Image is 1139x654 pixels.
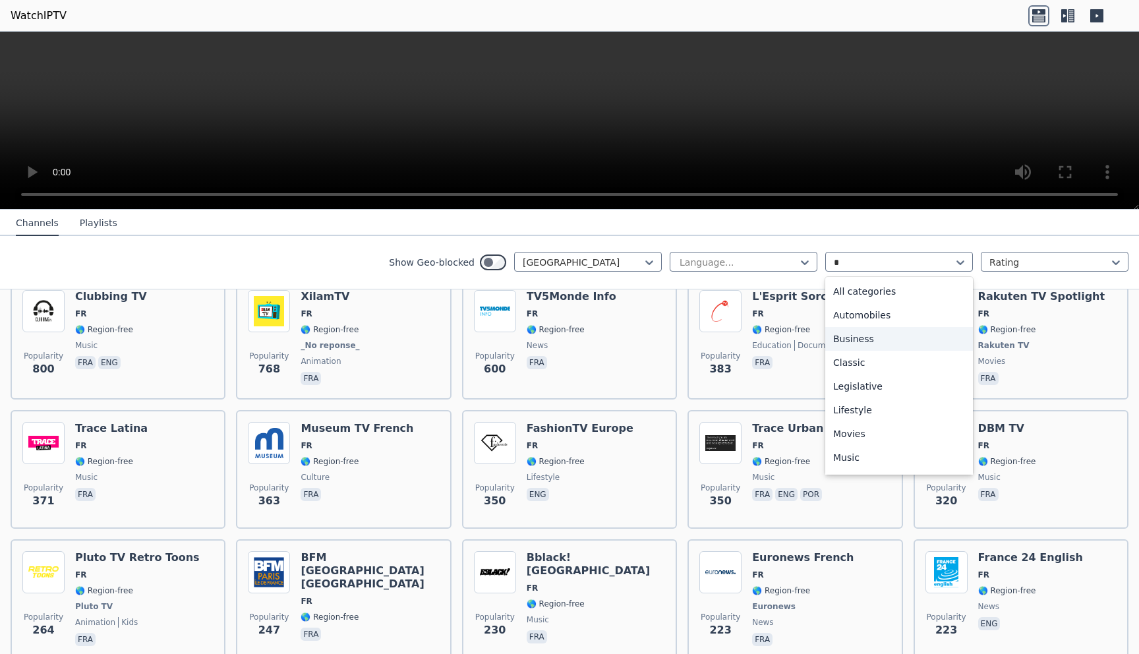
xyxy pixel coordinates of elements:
span: 230 [484,622,506,638]
span: 🌎 Region-free [527,324,585,335]
p: fra [301,488,321,501]
p: fra [301,628,321,641]
span: Popularity [701,483,740,493]
span: Popularity [475,612,515,622]
span: FR [527,309,538,319]
h6: BFM [GEOGRAPHIC_DATA] [GEOGRAPHIC_DATA] [301,551,439,591]
p: fra [527,356,547,369]
label: Show Geo-blocked [389,256,475,269]
img: Trace Urban [699,422,742,464]
h6: Trace Urban [752,422,825,435]
span: 🌎 Region-free [75,324,133,335]
div: Business [825,327,973,351]
span: FR [75,440,86,451]
a: WatchIPTV [11,8,67,24]
span: Popularity [701,351,740,361]
h6: France 24 English [978,551,1083,564]
img: XilamTV [248,290,290,332]
img: TV5Monde Info [474,290,516,332]
p: por [800,488,822,501]
span: news [527,340,548,351]
span: FR [75,570,86,580]
span: lifestyle [527,472,560,483]
span: music [75,340,98,351]
span: _No reponse_ [301,340,359,351]
img: FashionTV Europe [474,422,516,464]
span: 320 [935,493,957,509]
span: Popularity [475,483,515,493]
span: Popularity [24,612,63,622]
span: Rakuten TV [978,340,1030,351]
p: fra [978,372,999,385]
h6: Euronews French [752,551,854,564]
p: fra [752,488,773,501]
span: Popularity [927,483,966,493]
span: animation [75,617,115,628]
p: fra [752,356,773,369]
span: 🌎 Region-free [752,456,810,467]
span: FR [978,440,989,451]
span: news [752,617,773,628]
h6: Pluto TV Retro Toons [75,551,200,564]
img: Pluto TV Retro Toons [22,551,65,593]
span: 223 [935,622,957,638]
div: Movies [825,422,973,446]
img: Clubbing TV [22,290,65,332]
span: movies [978,356,1006,367]
span: Popularity [249,612,289,622]
span: FR [527,440,538,451]
span: music [978,472,1001,483]
span: Popularity [24,351,63,361]
button: Channels [16,211,59,236]
span: culture [301,472,330,483]
img: France 24 English [925,551,968,593]
span: FR [978,309,989,319]
div: Automobiles [825,303,973,327]
span: 383 [709,361,731,377]
span: Popularity [475,351,515,361]
h6: XilamTV [301,290,362,303]
p: eng [978,617,1001,630]
span: 247 [258,622,280,638]
span: kids [118,617,138,628]
p: fra [75,356,96,369]
span: FR [301,309,312,319]
span: 350 [709,493,731,509]
span: FR [527,583,538,593]
div: News [825,469,973,493]
span: music [752,472,774,483]
span: 800 [32,361,54,377]
img: Bblack! Africa [474,551,516,593]
p: fra [301,372,321,385]
h6: Rakuten TV Spotlight [978,290,1105,303]
p: fra [527,630,547,643]
img: BFM Paris Ile-de-France [248,551,290,593]
span: FR [301,596,312,607]
span: 🌎 Region-free [978,585,1036,596]
span: 🌎 Region-free [527,456,585,467]
span: 350 [484,493,506,509]
span: FR [752,440,763,451]
span: 371 [32,493,54,509]
p: eng [775,488,798,501]
span: Popularity [24,483,63,493]
span: 🌎 Region-free [978,456,1036,467]
span: FR [301,440,312,451]
span: 600 [484,361,506,377]
span: 363 [258,493,280,509]
span: 🌎 Region-free [301,612,359,622]
div: All categories [825,280,973,303]
span: 🌎 Region-free [301,456,359,467]
h6: L'Esprit Sorcier TV [752,290,862,303]
p: fra [978,488,999,501]
span: 223 [709,622,731,638]
h6: Museum TV French [301,422,413,435]
p: eng [98,356,121,369]
p: fra [752,633,773,646]
span: news [978,601,999,612]
h6: Clubbing TV [75,290,147,303]
span: FR [978,570,989,580]
span: FR [752,570,763,580]
p: eng [527,488,549,501]
div: Classic [825,351,973,374]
